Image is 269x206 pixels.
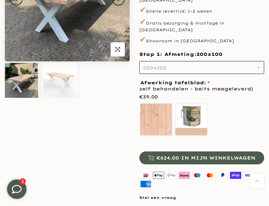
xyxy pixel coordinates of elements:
[139,34,264,45] p: Showroom in [GEOGRAPHIC_DATA]
[139,17,146,26] span: ✔
[156,156,255,160] span: €624.00 in mijn winkelwagen
[229,171,242,180] img: shopify pay
[143,65,166,71] span: 200x100
[216,171,229,180] img: paypal
[139,86,253,100] span: |
[165,171,178,180] img: google pay
[140,80,210,85] span: Afwerking tafelblad:
[139,51,223,57] span: Stap 1: Afmeting:
[139,171,152,180] img: ideal
[242,171,255,180] img: visa
[139,85,264,101] span: zelf behandelen - beits meegeleverd
[139,16,264,33] p: Gratis bezorging & montage in [GEOGRAPHIC_DATA]
[139,35,146,44] span: ✔
[139,180,152,188] img: american express
[196,51,223,58] span: 200x100
[204,171,216,180] img: master
[43,63,76,98] img: Rechthoekige douglas tuintafel met witte stalen X-poten
[139,61,264,74] button: 200x100
[139,5,264,15] p: Snelle levertijd: 1–2 weken
[1,173,33,205] iframe: toggle-frame
[191,171,204,180] img: maestro
[152,171,165,180] img: apple pay
[139,195,176,200] a: Stel een vraag
[178,171,191,180] img: klarna
[139,151,264,164] button: €624.00 in mijn winkelwagen
[139,94,158,100] span: €39.00
[250,174,264,188] a: Terug naar boven
[139,5,146,15] span: ✔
